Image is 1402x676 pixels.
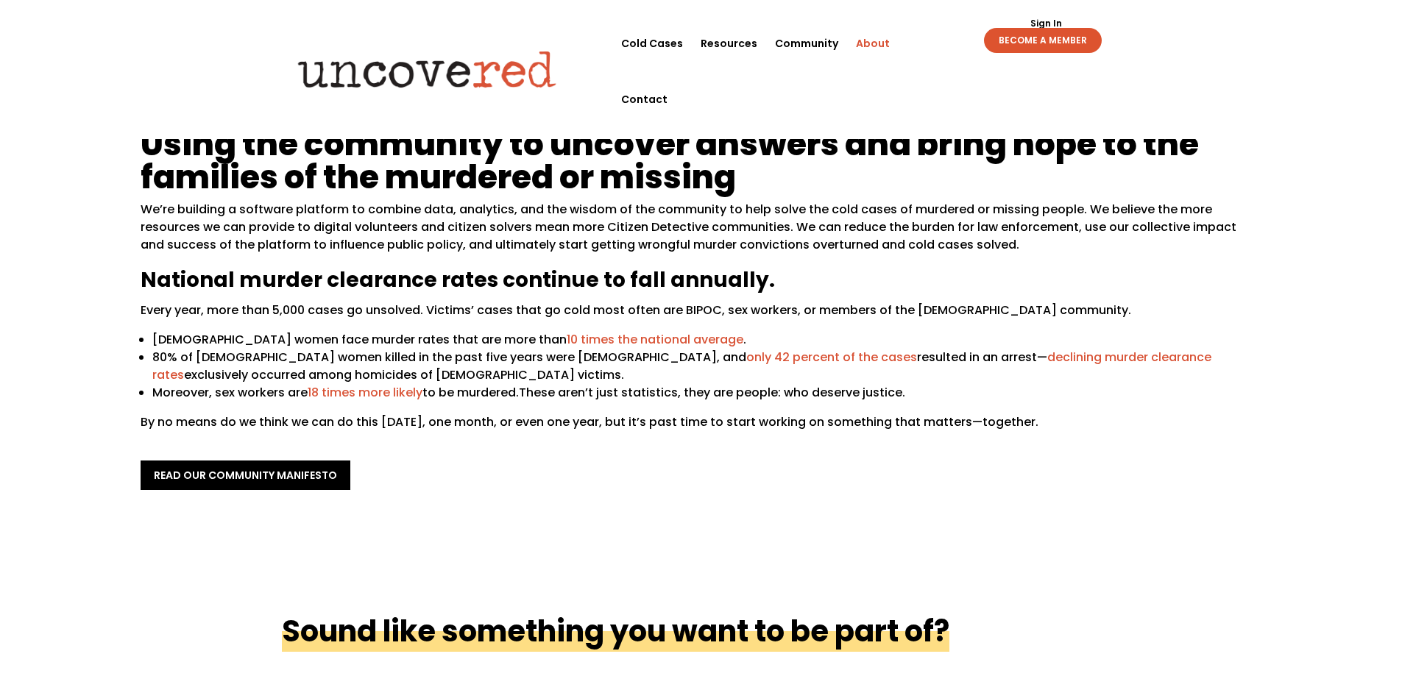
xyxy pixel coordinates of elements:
[567,331,743,348] a: 10 times the national average
[141,127,1262,201] h1: Using the community to uncover answers and bring hope to the families of the murdered or missing
[1022,19,1070,28] a: Sign In
[152,331,746,348] span: [DEMOGRAPHIC_DATA] women face murder rates that are more than .
[701,15,757,71] a: Resources
[141,413,1038,430] span: By no means do we think we can do this [DATE], one month, or even one year, but it’s past time to...
[141,266,775,294] span: National murder clearance rates continue to fall annually.
[152,349,1211,383] a: declining murder clearance rates
[621,15,683,71] a: Cold Cases
[519,384,905,401] span: These aren’t just statistics, they are people: who deserve justice.
[152,349,1211,383] span: 80% of [DEMOGRAPHIC_DATA] women killed in the past five years were [DEMOGRAPHIC_DATA], and result...
[286,40,569,98] img: Uncovered logo
[621,71,668,127] a: Contact
[141,302,1131,319] span: Every year, more than 5,000 cases go unsolved. Victims’ cases that go cold most often are BIPOC, ...
[775,15,838,71] a: Community
[308,384,422,401] a: 18 times more likely
[984,28,1102,53] a: BECOME A MEMBER
[856,15,890,71] a: About
[141,201,1262,266] p: We’re building a software platform to combine data, analytics, and the wisdom of the community to...
[746,349,917,366] a: only 42 percent of the cases
[282,611,949,652] h2: Sound like something you want to be part of?
[141,460,350,490] a: read our community manifesto
[152,384,519,401] span: Moreover, sex workers are to be murdered.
